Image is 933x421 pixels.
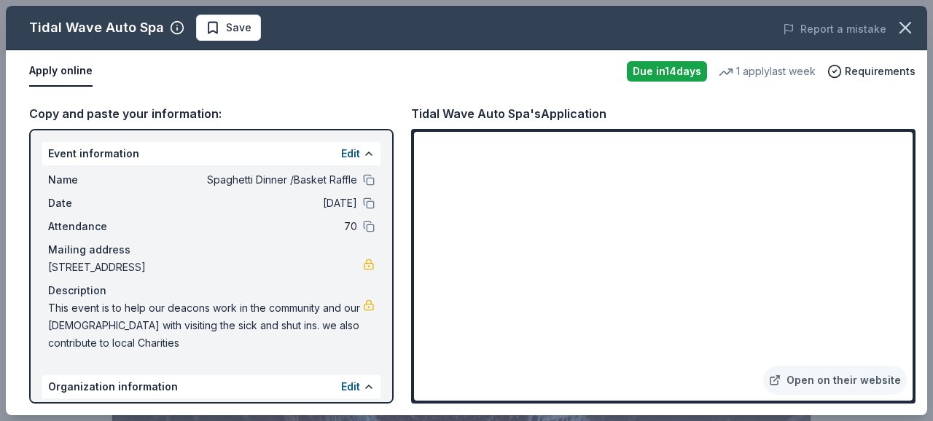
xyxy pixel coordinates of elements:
button: Report a mistake [783,20,886,38]
div: Description [48,282,375,299]
div: Tidal Wave Auto Spa's Application [411,104,606,123]
span: [STREET_ADDRESS] [48,259,363,276]
button: Save [196,15,261,41]
span: Attendance [48,218,146,235]
div: Organization information [42,375,380,398]
div: Tidal Wave Auto Spa [29,16,164,39]
span: 70 [146,218,357,235]
span: [DATE] [146,194,357,212]
span: This event is to help our deacons work in the community and our [DEMOGRAPHIC_DATA] with visiting ... [48,299,363,352]
div: Due in 14 days [627,61,707,82]
span: Spaghetti Dinner /Basket Raffle [146,171,357,189]
div: Mailing address [48,241,375,259]
span: Date [48,194,146,212]
button: Edit [341,145,360,162]
span: Requirements [845,63,916,80]
button: Apply online [29,56,93,87]
a: Open on their website [763,366,907,395]
span: Name [48,171,146,189]
button: Edit [341,378,360,396]
span: Save [226,19,251,36]
div: Event information [42,142,380,165]
div: Copy and paste your information: [29,104,394,123]
button: Requirements [827,63,916,80]
div: 1 apply last week [719,63,816,80]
